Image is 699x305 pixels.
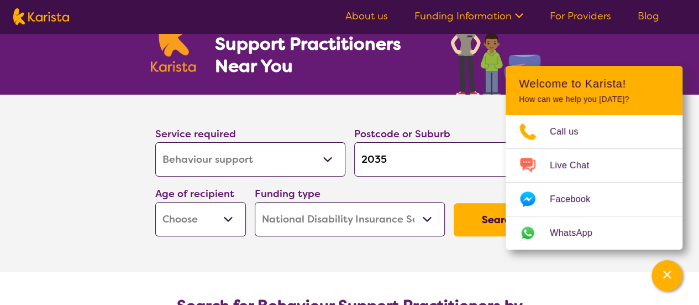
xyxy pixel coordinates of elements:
[214,11,428,77] h1: Find NDIS Behaviour Support Practitioners Near You
[550,191,603,208] span: Facebook
[506,216,682,250] a: Web link opens in a new tab.
[255,187,320,200] label: Funding type
[519,77,669,90] h2: Welcome to Karista!
[414,9,523,23] a: Funding Information
[155,127,236,141] label: Service required
[550,225,606,241] span: WhatsApp
[550,9,611,23] a: For Providers
[354,142,544,177] input: Type
[550,123,592,140] span: Call us
[651,260,682,291] button: Channel Menu
[519,95,669,104] p: How can we help you [DATE]?
[345,9,388,23] a: About us
[638,9,659,23] a: Blog
[506,115,682,250] ul: Choose channel
[550,157,602,174] span: Live Chat
[151,12,196,72] img: Karista logo
[13,8,69,25] img: Karista logo
[155,187,234,200] label: Age of recipient
[506,66,682,250] div: Channel Menu
[454,203,544,236] button: Search
[354,127,450,141] label: Postcode or Suburb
